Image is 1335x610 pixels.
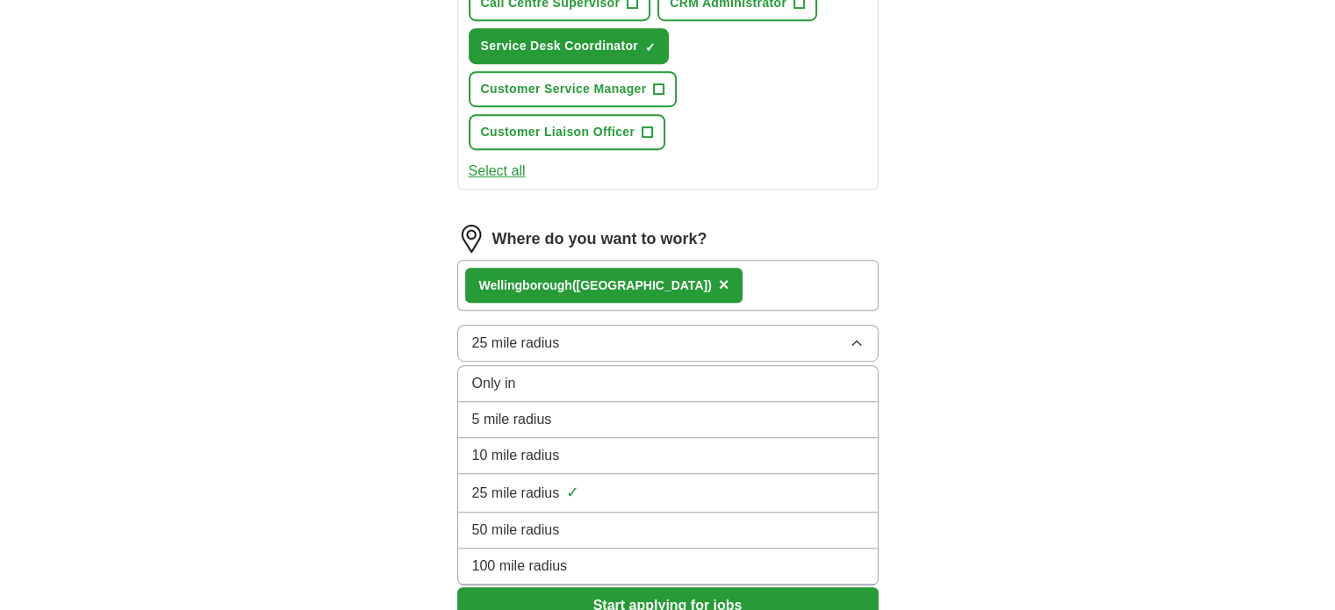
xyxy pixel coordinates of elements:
[572,278,712,292] span: ([GEOGRAPHIC_DATA])
[472,333,560,354] span: 25 mile radius
[469,114,666,150] button: Customer Liaison Officer
[469,28,670,64] button: Service Desk Coordinator✓
[472,520,560,541] span: 50 mile radius
[457,225,485,253] img: location.png
[479,278,530,292] strong: Wellingb
[479,276,712,295] div: orough
[472,483,560,504] span: 25 mile radius
[481,80,647,98] span: Customer Service Manager
[469,71,678,107] button: Customer Service Manager
[469,161,526,182] button: Select all
[481,123,635,141] span: Customer Liaison Officer
[481,37,639,55] span: Service Desk Coordinator
[566,481,579,505] span: ✓
[472,409,552,430] span: 5 mile radius
[645,40,656,54] span: ✓
[492,227,707,251] label: Where do you want to work?
[472,445,560,466] span: 10 mile radius
[472,373,516,394] span: Only in
[472,556,568,577] span: 100 mile radius
[719,272,729,298] button: ×
[457,325,879,362] button: 25 mile radius
[719,275,729,294] span: ×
